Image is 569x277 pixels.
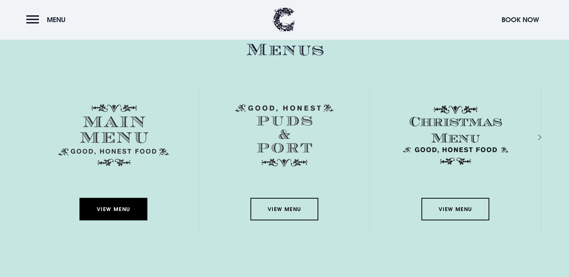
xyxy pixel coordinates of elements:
[528,132,535,143] div: Next slide
[273,7,295,32] img: Clandeboye Lodge
[250,198,318,220] a: View Menu
[26,12,69,28] button: Menu
[47,15,66,24] span: Menu
[498,12,543,28] button: Book Now
[58,104,169,166] img: Menu main menu
[79,198,147,220] a: View Menu
[28,40,541,60] h2: Menus
[400,104,511,166] img: Christmas Menu SVG
[421,198,489,220] a: View Menu
[235,104,334,167] img: Menu puds and port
